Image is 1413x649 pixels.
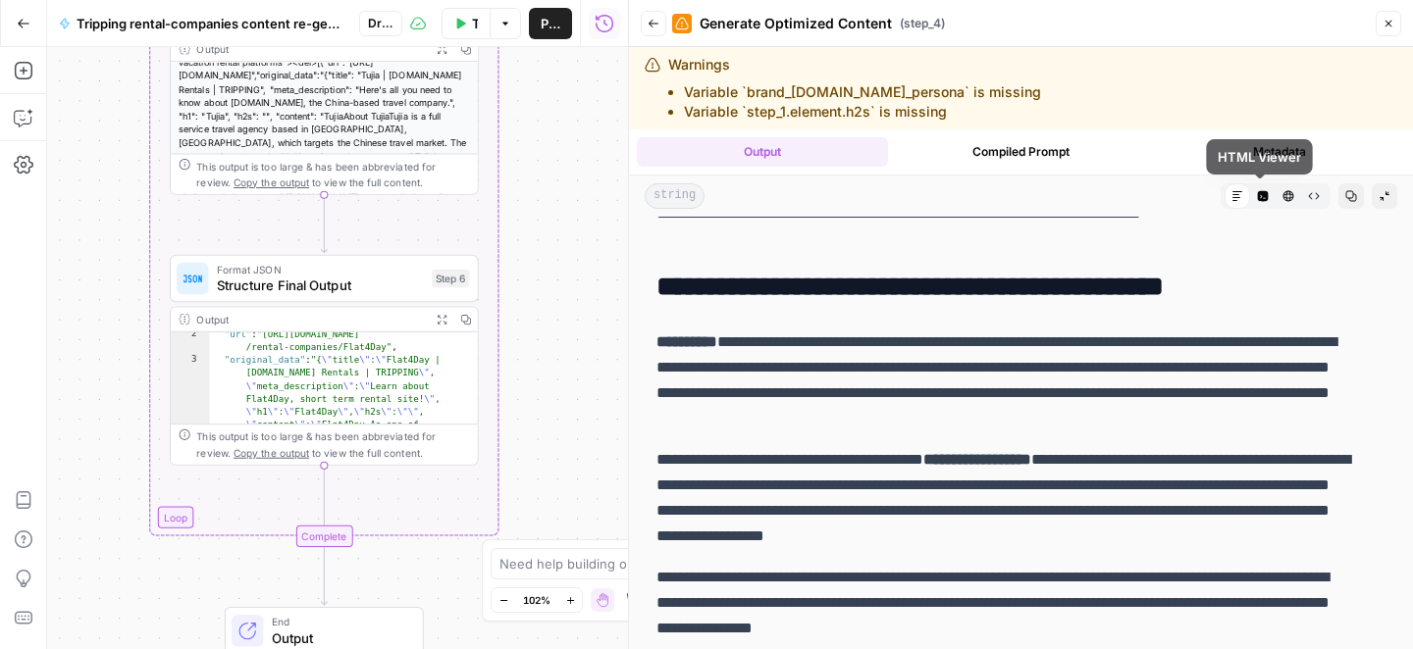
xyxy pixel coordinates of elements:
div: Warnings [668,55,1041,122]
button: Tripping rental-companies content re-generation [47,8,355,39]
span: Generate Optimized Content [700,14,892,33]
span: Output [272,627,407,647]
div: Output [196,312,423,327]
button: Publish [529,8,572,39]
span: Format JSON [217,262,424,277]
span: End [272,614,407,629]
div: This output is too large & has been abbreviated for review. to view the full content. [196,158,469,189]
g: Edge from step_1-iteration-end to end [321,547,327,605]
button: Metadata [1154,137,1405,167]
div: Complete [170,525,479,547]
button: Compiled Prompt [896,137,1147,167]
span: string [645,183,705,209]
button: Output [637,137,888,167]
div: Format JSONStructure Final OutputStep 6Output "url":"[URL][DOMAIN_NAME] /rental-companies/Flat4Da... [170,255,479,466]
span: Copy the output [234,175,309,187]
span: Structure Final Output [217,275,424,295]
span: Publish [541,14,560,33]
div: 2 [171,328,210,354]
span: Copy the output [234,447,309,459]
div: Step 6 [432,270,470,287]
div: <p><span data-changeset="true" data-changeset-index="0" data-reason="Replaced outdated Tujia cont... [171,15,478,243]
span: ( step_4 ) [900,15,945,32]
li: Variable `step_1.element.h2s` is missing [684,102,1041,122]
div: This output is too large & has been abbreviated for review. to view the full content. [196,428,469,460]
g: Edge from step_5 to step_6 [321,195,327,253]
span: 102% [523,592,550,608]
button: Test Workflow [442,8,490,39]
span: Test Workflow [472,14,478,33]
div: Complete [295,525,352,547]
span: Draft [368,15,393,32]
div: Output [196,40,423,56]
span: Tripping rental-companies content re-generation [77,14,343,33]
li: Variable `brand_[DOMAIN_NAME]_persona` is missing [684,82,1041,102]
